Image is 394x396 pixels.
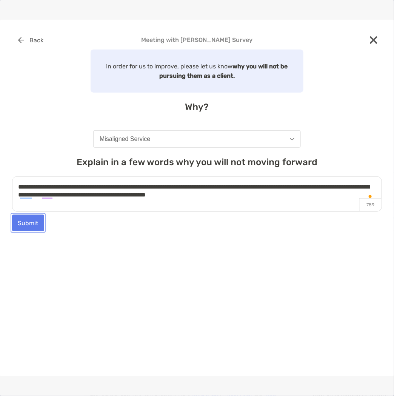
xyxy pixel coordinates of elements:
textarea: To enrich screen reader interactions, please activate Accessibility in Grammarly extension settings [12,176,382,212]
p: 789 [359,198,382,211]
h4: Explain in a few words why you will not moving forward [12,157,382,167]
img: close modal [370,36,377,44]
button: Back [12,32,49,48]
p: In order for us to improve, please let us know [95,62,299,80]
button: Submit [12,215,44,231]
h4: Meeting with [PERSON_NAME] Survey [12,36,382,43]
img: Open dropdown arrow [290,138,294,141]
img: button icon [18,37,24,43]
button: Misaligned Service [93,130,301,148]
div: Misaligned Service [100,136,150,142]
h4: Why? [12,102,382,112]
